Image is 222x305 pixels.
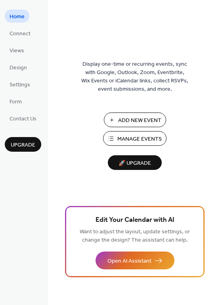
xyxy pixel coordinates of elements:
[5,137,41,152] button: Upgrade
[5,112,41,125] a: Contact Us
[81,60,188,93] span: Display one-time or recurring events, sync with Google, Outlook, Zoom, Eventbrite, Wix Events or ...
[5,27,35,40] a: Connect
[5,10,29,23] a: Home
[80,227,190,246] span: Want to adjust the layout, update settings, or change the design? The assistant can help.
[10,30,31,38] span: Connect
[96,252,174,269] button: Open AI Assistant
[107,257,151,265] span: Open AI Assistant
[5,61,32,74] a: Design
[104,112,166,127] button: Add New Event
[113,158,157,169] span: 🚀 Upgrade
[11,141,35,149] span: Upgrade
[96,215,174,226] span: Edit Your Calendar with AI
[5,95,27,108] a: Form
[5,44,29,57] a: Views
[118,116,161,125] span: Add New Event
[10,47,24,55] span: Views
[10,98,22,106] span: Form
[108,155,162,170] button: 🚀 Upgrade
[10,115,36,123] span: Contact Us
[5,78,35,91] a: Settings
[103,131,166,146] button: Manage Events
[117,135,162,143] span: Manage Events
[10,13,25,21] span: Home
[10,81,30,89] span: Settings
[10,64,27,72] span: Design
